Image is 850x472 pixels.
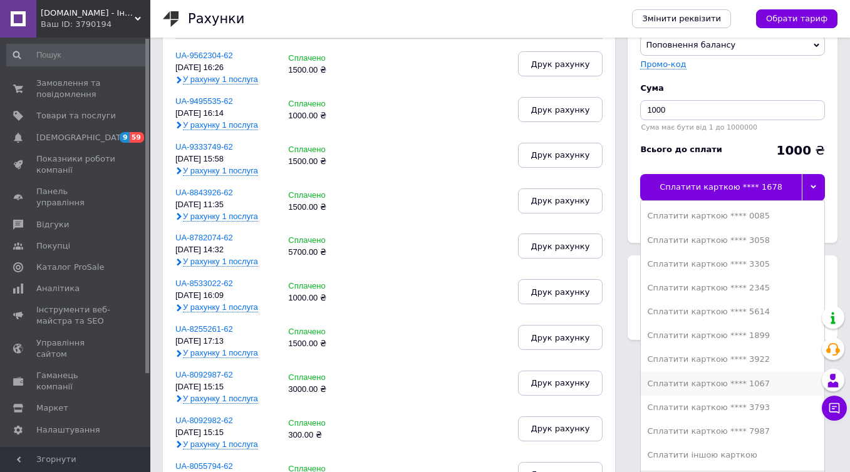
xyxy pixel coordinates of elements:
div: Сплатити карткою **** 3793 [647,402,818,413]
a: UA-9562304-62 [175,51,233,60]
input: Введіть суму [640,100,825,120]
span: Друк рахунку [531,150,590,160]
div: 300.00 ₴ [288,431,356,440]
span: Поповнення балансу [646,40,735,49]
span: Аналітика [36,283,80,294]
div: Сплачено [288,100,356,109]
span: У рахунку 1 послуга [183,394,258,404]
div: [DATE] 11:35 [175,200,276,210]
span: Друк рахунку [531,287,590,297]
div: 1500.00 ₴ [288,157,356,167]
h1: Рахунки [188,11,244,26]
div: 1500.00 ₴ [288,66,356,75]
a: Змінити реквізити [632,9,731,28]
div: Сплатити карткою **** 3922 [647,354,818,365]
div: Сплатити карткою **** 1678 [640,174,802,200]
span: Інструменти веб-майстра та SEO [36,304,116,327]
div: [DATE] 16:09 [175,291,276,300]
div: Сплатити карткою **** 5614 [647,306,818,317]
div: [DATE] 17:13 [175,337,276,346]
div: Сплачено [288,282,356,291]
span: Управління сайтом [36,337,116,360]
div: 3000.00 ₴ [288,385,356,394]
span: Обрати тариф [766,13,827,24]
div: Сплатити карткою **** 3305 [647,259,818,270]
div: 5700.00 ₴ [288,248,356,257]
span: Маркет [36,403,68,414]
div: Сплачено [288,54,356,63]
div: Сплачено [288,419,356,428]
span: Каталог ProSale [36,262,104,273]
span: У рахунку 1 послуга [183,439,258,449]
span: 9 [120,132,130,143]
button: Друк рахунку [518,97,603,122]
div: [DATE] 16:26 [175,63,276,73]
div: 1500.00 ₴ [288,203,356,212]
div: Сплачено [288,327,356,337]
span: Гаманець компанії [36,370,116,392]
span: Замовлення та повідомлення [36,78,116,100]
button: Друк рахунку [518,279,603,304]
span: Друк рахунку [531,196,590,205]
div: Сплачено [288,145,356,155]
span: У рахунку 1 послуга [183,212,258,222]
span: У рахунку 1 послуга [183,302,258,312]
span: У рахунку 1 послуга [183,74,258,85]
span: Показники роботи компанії [36,153,116,176]
span: Покупці [36,240,70,252]
span: Товари та послуги [36,110,116,121]
span: У рахунку 1 послуга [183,348,258,358]
a: UA-8092982-62 [175,416,233,425]
span: Друк рахунку [531,378,590,387]
span: Відгуки [36,219,69,230]
div: Cума [640,83,825,94]
span: 59 [130,132,144,143]
a: UA-8843926-62 [175,188,233,197]
button: Друк рахунку [518,371,603,396]
div: Сплачено [288,236,356,245]
div: [DATE] 15:15 [175,382,276,392]
button: Друк рахунку [518,143,603,168]
div: Сплатити карткою **** 1067 [647,378,818,389]
button: Друк рахунку [518,233,603,259]
span: Змінити реквізити [642,13,721,24]
div: Сплачено [288,191,356,200]
b: 1000 [776,143,811,158]
span: У рахунку 1 послуга [183,166,258,176]
span: Панель управління [36,186,116,208]
a: UA-8092987-62 [175,370,233,379]
div: [DATE] 14:32 [175,245,276,255]
span: Налаштування [36,424,100,436]
span: Друк рахунку [531,424,590,433]
div: Сума має бути від 1 до 1000000 [640,123,825,131]
a: Обрати тариф [756,9,837,28]
button: Друк рахунку [518,188,603,213]
a: UA-9333749-62 [175,142,233,151]
a: UA-9495535-62 [175,96,233,106]
a: UA-8782074-62 [175,233,233,242]
input: Пошук [6,44,148,66]
div: Сплатити карткою **** 1899 [647,330,818,341]
div: Сплатити карткою **** 7987 [647,426,818,437]
span: У рахунку 1 послуга [183,257,258,267]
div: Сплатити карткою **** 3058 [647,235,818,246]
span: У рахунку 1 послуга [183,120,258,130]
button: Друк рахунку [518,416,603,441]
span: Друк рахунку [531,333,590,342]
div: Ваш ID: 3790194 [41,19,150,30]
div: [DATE] 15:15 [175,428,276,438]
span: Друк рахунку [531,59,590,69]
button: Друк рахунку [518,325,603,350]
span: Друк рахунку [531,242,590,251]
div: Сплатити іншою карткою [647,449,818,461]
div: 1500.00 ₴ [288,339,356,349]
a: UA-8533022-62 [175,279,233,288]
span: technohub.kiev.ua - Інтернет магазин електроніки та товарів для дому [41,8,135,19]
span: Друк рахунку [531,105,590,115]
a: UA-8255261-62 [175,324,233,334]
div: [DATE] 15:58 [175,155,276,164]
div: Сплачено [288,373,356,382]
div: Всього до сплати [640,144,722,155]
div: 1000.00 ₴ [288,111,356,121]
div: Сплатити карткою **** 2345 [647,282,818,294]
